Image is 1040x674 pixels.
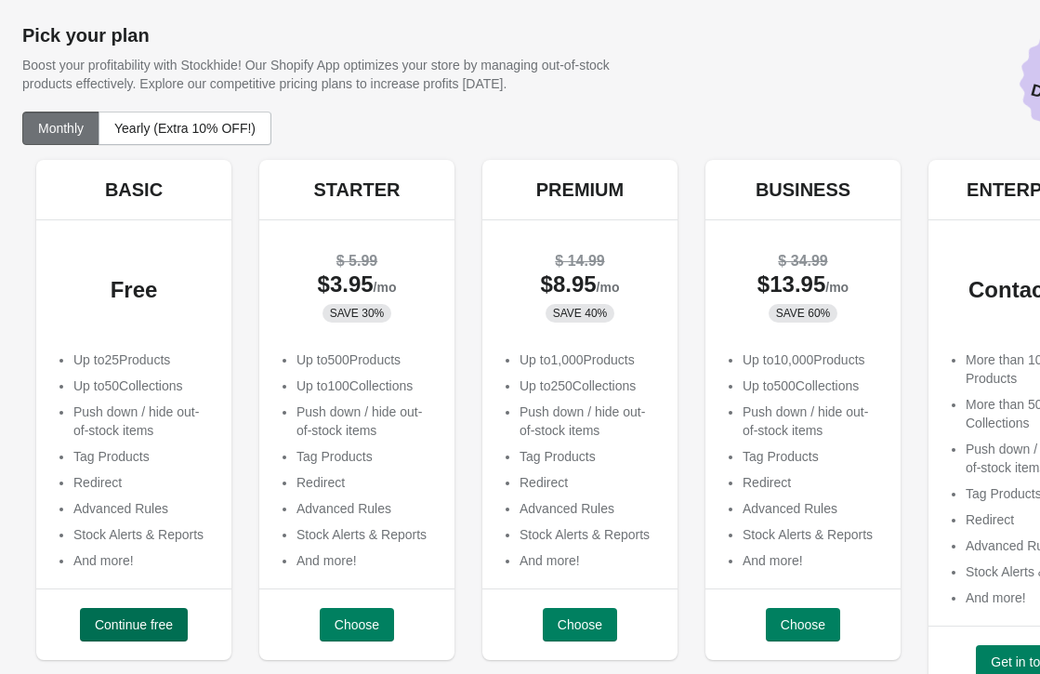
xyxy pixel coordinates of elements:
div: $ 14.99 [501,252,659,271]
h5: PREMIUM [536,178,624,201]
li: Advanced Rules [743,499,882,518]
li: And more! [520,551,659,570]
p: Up to 50 Collections [73,377,213,395]
h5: BUSINESS [756,178,850,201]
span: Yearly (Extra 10% OFF!) [114,121,256,136]
li: Tag Products [743,447,882,466]
li: Redirect [296,473,436,492]
p: Up to 25 Products [73,350,213,369]
p: Up to 100 Collections [296,377,436,395]
span: SAVE 30% [330,306,384,321]
li: Push down / hide out-of-stock items [743,403,882,440]
li: Push down / hide out-of-stock items [520,403,659,440]
div: $ 5.99 [278,252,436,271]
button: Monthly [22,112,99,145]
li: Redirect [520,473,659,492]
li: Advanced Rules [296,499,436,518]
li: Tag Products [520,447,659,466]
p: Boost your profitability with Stockhide! Our Shopify App optimizes your store by managing out-of-... [22,56,661,93]
h5: STARTER [314,178,401,201]
li: Push down / hide out-of-stock items [296,403,436,440]
li: Stock Alerts & Reports [743,525,882,544]
li: And more! [73,551,213,570]
p: Up to 500 Collections [743,377,882,395]
li: Push down / hide out-of-stock items [73,403,213,440]
div: $ 13.95 [724,275,882,297]
li: Tag Products [296,447,436,466]
li: Stock Alerts & Reports [520,525,659,544]
li: Advanced Rules [73,499,213,518]
span: /mo [374,280,397,295]
h1: Pick your plan [22,24,1018,46]
div: $ 34.99 [724,252,882,271]
li: Tag Products [73,447,213,466]
p: Up to 250 Collections [520,377,659,395]
div: $ 8.95 [501,275,659,297]
span: SAVE 40% [553,306,607,321]
span: Choose [558,617,602,632]
h5: BASIC [105,178,163,201]
p: Up to 10,000 Products [743,350,882,369]
li: Redirect [743,473,882,492]
span: SAVE 60% [776,306,830,321]
span: Monthly [38,121,84,136]
span: /mo [597,280,620,295]
div: $ 3.95 [278,275,436,297]
button: Choose [766,608,840,641]
button: Choose [543,608,617,641]
span: Choose [781,617,825,632]
li: Stock Alerts & Reports [296,525,436,544]
p: Up to 1,000 Products [520,350,659,369]
div: Free [55,281,213,299]
li: Redirect [73,473,213,492]
li: Advanced Rules [520,499,659,518]
span: Choose [335,617,379,632]
button: Choose [320,608,394,641]
li: And more! [296,551,436,570]
button: Continue free [80,608,188,641]
span: /mo [825,280,849,295]
li: And more! [743,551,882,570]
li: Stock Alerts & Reports [73,525,213,544]
p: Up to 500 Products [296,350,436,369]
button: Yearly (Extra 10% OFF!) [99,112,271,145]
span: Continue free [95,617,173,632]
